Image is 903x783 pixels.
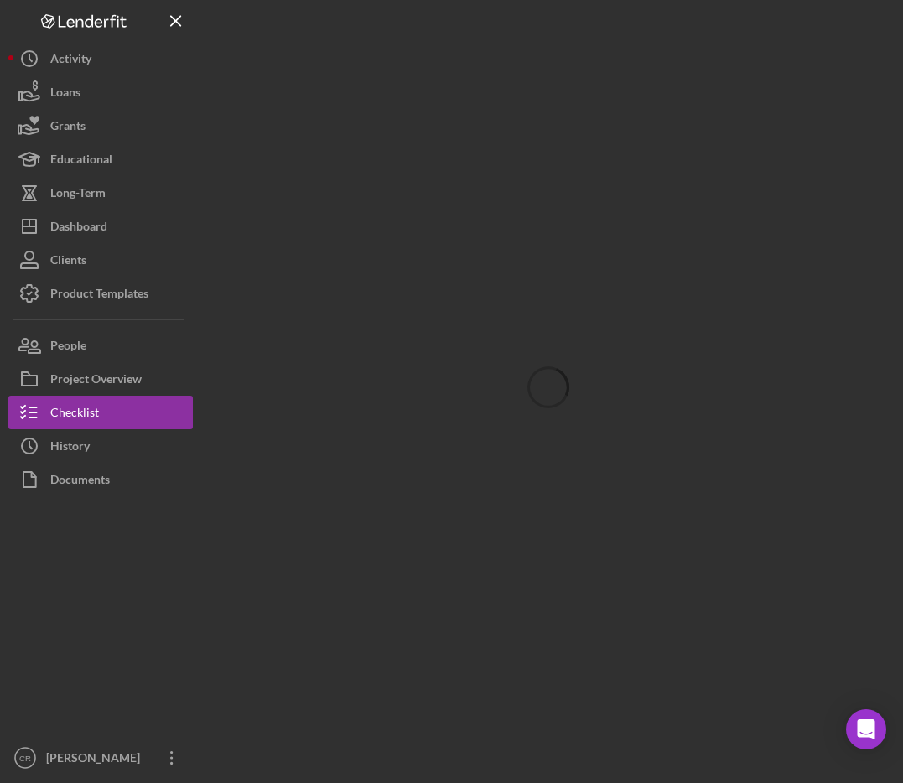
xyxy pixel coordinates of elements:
[8,210,193,243] button: Dashboard
[846,709,886,749] div: Open Intercom Messenger
[19,754,31,763] text: CR
[50,143,112,180] div: Educational
[8,362,193,396] button: Project Overview
[8,75,193,109] button: Loans
[50,210,107,247] div: Dashboard
[50,109,86,147] div: Grants
[50,176,106,214] div: Long-Term
[8,143,193,176] button: Educational
[8,243,193,277] button: Clients
[50,362,142,400] div: Project Overview
[50,277,148,314] div: Product Templates
[8,329,193,362] button: People
[42,741,151,779] div: [PERSON_NAME]
[8,429,193,463] button: History
[50,243,86,281] div: Clients
[8,741,193,775] button: CR[PERSON_NAME]
[50,429,90,467] div: History
[50,329,86,366] div: People
[8,109,193,143] button: Grants
[50,42,91,80] div: Activity
[8,277,193,310] button: Product Templates
[8,396,193,429] button: Checklist
[50,396,99,433] div: Checklist
[50,463,110,500] div: Documents
[8,176,193,210] button: Long-Term
[8,42,193,75] button: Activity
[8,463,193,496] button: Documents
[50,75,80,113] div: Loans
